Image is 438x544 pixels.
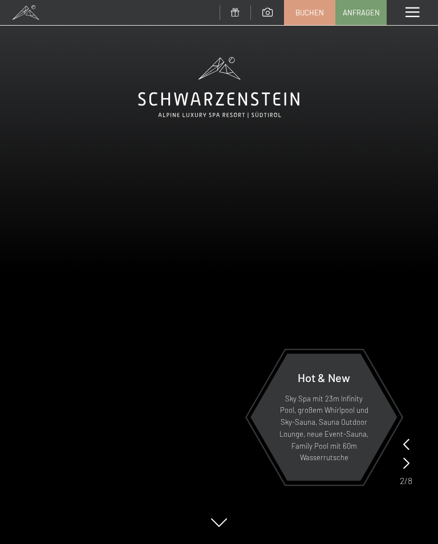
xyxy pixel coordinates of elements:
[285,1,335,25] a: Buchen
[400,474,404,487] span: 2
[343,7,380,18] span: Anfragen
[295,7,324,18] span: Buchen
[408,474,412,487] span: 8
[404,474,408,487] span: /
[278,393,370,464] p: Sky Spa mit 23m Infinity Pool, großem Whirlpool und Sky-Sauna, Sauna Outdoor Lounge, neue Event-S...
[298,371,350,384] span: Hot & New
[250,353,398,481] a: Hot & New Sky Spa mit 23m Infinity Pool, großem Whirlpool und Sky-Sauna, Sauna Outdoor Lounge, ne...
[336,1,386,25] a: Anfragen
